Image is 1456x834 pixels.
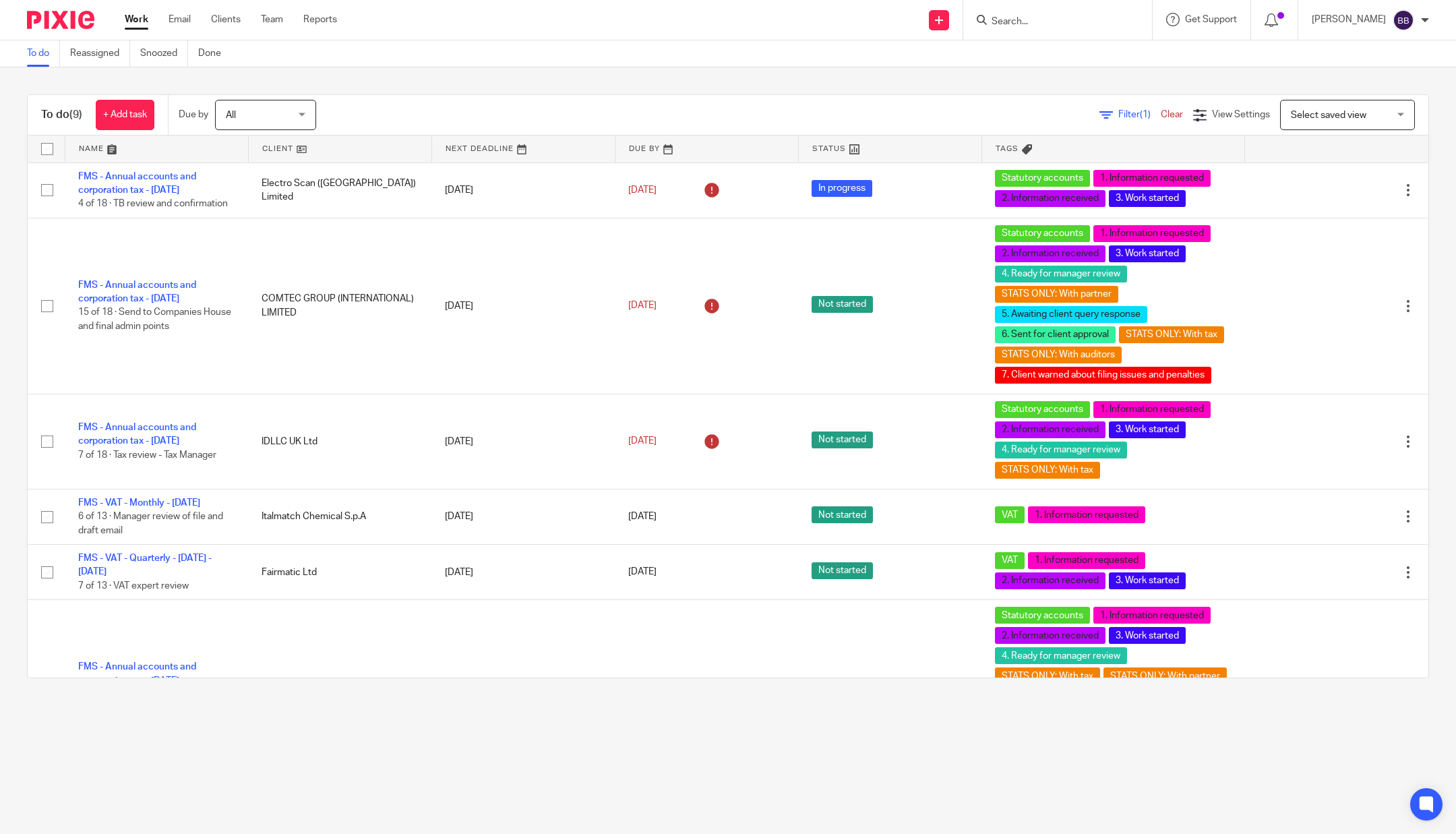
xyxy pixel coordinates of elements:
a: FMS - Annual accounts and corporation tax - [DATE] [78,172,196,195]
a: To do [27,40,60,67]
a: Clear [1161,110,1183,119]
span: Not started [812,562,873,579]
span: Not started [812,506,873,523]
p: Due by [179,108,208,121]
a: + Add task [96,100,154,130]
a: Reassigned [70,40,130,67]
span: STATS ONLY: With tax [1119,326,1224,343]
span: [DATE] [628,437,657,446]
span: STATS ONLY: With tax [995,462,1100,479]
p: [PERSON_NAME] [1312,13,1386,26]
span: Statutory accounts [995,225,1090,242]
span: Tags [996,145,1019,152]
span: 3. Work started [1109,245,1186,262]
span: View Settings [1212,110,1270,119]
a: Clients [211,13,241,26]
a: Team [261,13,283,26]
a: FMS - Annual accounts and corporation tax - [DATE] [78,280,196,303]
td: [DATE] [431,394,615,489]
td: [DATE] [431,218,615,394]
span: 3. Work started [1109,421,1186,438]
span: 1. Information requested [1028,506,1145,523]
span: 2. Information received [995,627,1105,644]
a: FMS - Annual accounts and corporation tax - [DATE] [78,662,196,685]
span: 4. Ready for manager review [995,647,1127,664]
td: Arahi Ltd [248,600,431,776]
td: [DATE] [431,162,615,218]
span: In progress [812,180,872,197]
span: STATS ONLY: With tax [995,667,1100,684]
h1: To do [41,108,82,122]
span: 2. Information received [995,572,1105,589]
span: Statutory accounts [995,607,1090,624]
span: STATS ONLY: With partner [1103,667,1227,684]
a: FMS - Annual accounts and corporation tax - [DATE] [78,423,196,446]
span: Not started [812,431,873,448]
span: 15 of 18 · Send to Companies House and final admin points [78,308,231,332]
span: 2. Information received [995,190,1105,207]
span: VAT [995,506,1025,523]
a: FMS - VAT - Monthly - [DATE] [78,498,200,508]
span: 2. Information received [995,421,1105,438]
span: [DATE] [628,185,657,195]
td: [DATE] [431,600,615,776]
span: Statutory accounts [995,401,1090,418]
span: 2. Information received [995,245,1105,262]
a: Done [198,40,231,67]
span: 4. Ready for manager review [995,442,1127,458]
a: FMS - VAT - Quarterly - [DATE] - [DATE] [78,554,212,576]
span: 6. Sent for client approval [995,326,1116,343]
span: STATS ONLY: With partner [995,286,1118,303]
span: VAT [995,552,1025,569]
a: Work [125,13,148,26]
span: 3. Work started [1109,627,1186,644]
span: [DATE] [628,512,657,521]
span: (9) [69,109,82,120]
span: STATS ONLY: With auditors [995,347,1122,363]
img: Pixie [27,11,94,29]
img: svg%3E [1393,9,1414,31]
span: 1. Information requested [1093,170,1211,187]
span: 1. Information requested [1028,552,1145,569]
span: 1. Information requested [1093,225,1211,242]
span: 4 of 18 · TB review and confirmation [78,199,228,208]
span: 3. Work started [1109,190,1186,207]
a: Email [169,13,191,26]
span: All [226,111,236,120]
td: COMTEC GROUP (INTERNATIONAL) LIMITED [248,218,431,394]
span: [DATE] [628,568,657,577]
span: 3. Work started [1109,572,1186,589]
span: 6 of 13 · Manager review of file and draft email [78,512,223,535]
td: Fairmatic Ltd [248,545,431,600]
a: Reports [303,13,337,26]
span: 4. Ready for manager review [995,266,1127,282]
span: Statutory accounts [995,170,1090,187]
span: 5. Awaiting client query response [995,306,1147,323]
span: Not started [812,296,873,313]
span: 1. Information requested [1093,401,1211,418]
span: (1) [1140,110,1151,119]
span: Get Support [1185,15,1237,24]
span: Select saved view [1291,111,1366,120]
span: 7. Client warned about filing issues and penalties [995,367,1211,384]
td: [DATE] [431,489,615,544]
span: 7 of 18 · Tax review - Tax Manager [78,450,216,460]
td: [DATE] [431,545,615,600]
span: 1. Information requested [1093,607,1211,624]
a: Snoozed [140,40,188,67]
span: 7 of 13 · VAT expert review [78,581,189,591]
span: Filter [1118,110,1161,119]
span: [DATE] [628,301,657,311]
td: IDLLC UK Ltd [248,394,431,489]
td: Electro Scan ([GEOGRAPHIC_DATA]) Limited [248,162,431,218]
input: Search [990,16,1112,28]
td: Italmatch Chemical S.p.A [248,489,431,544]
